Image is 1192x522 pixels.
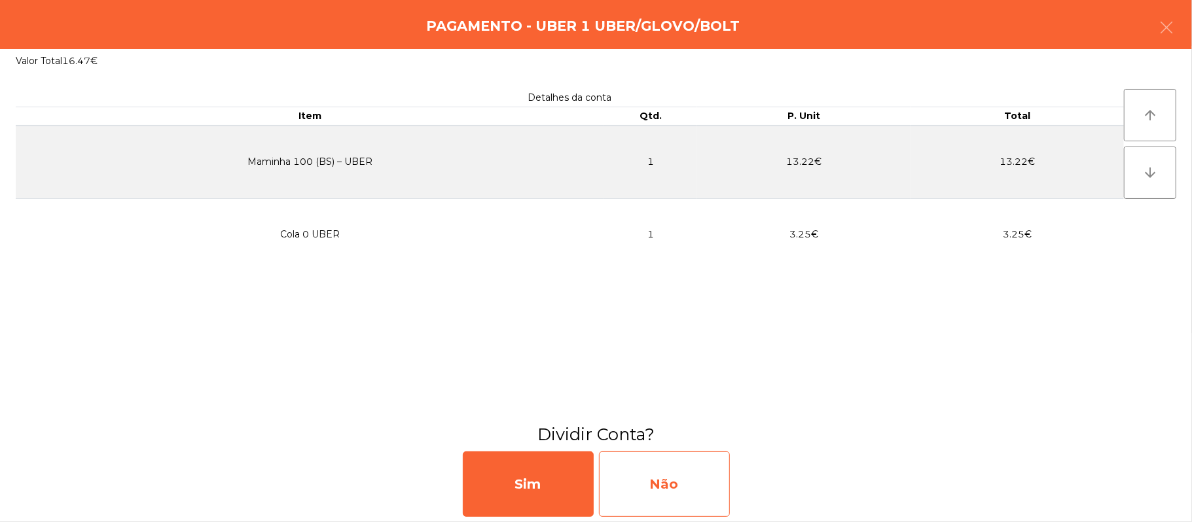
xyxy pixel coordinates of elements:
td: Cola 0 UBER [16,198,604,270]
i: arrow_downward [1142,165,1158,181]
td: 1 [604,198,697,270]
button: arrow_upward [1124,89,1176,141]
button: arrow_downward [1124,147,1176,199]
span: 16.47€ [62,55,98,67]
span: Detalhes da conta [528,92,612,103]
th: Qtd. [604,107,697,126]
td: 1 [604,126,697,199]
th: P. Unit [697,107,911,126]
i: arrow_upward [1142,107,1158,123]
th: Item [16,107,604,126]
div: Não [599,451,730,517]
td: 3.25€ [697,198,911,270]
td: 3.25€ [911,198,1124,270]
th: Total [911,107,1124,126]
td: 13.22€ [697,126,911,199]
span: Valor Total [16,55,62,67]
td: 13.22€ [911,126,1124,199]
div: Sim [463,451,594,517]
td: Maminha 100 (BS) – UBER [16,126,604,199]
h3: Dividir Conta? [10,423,1182,446]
